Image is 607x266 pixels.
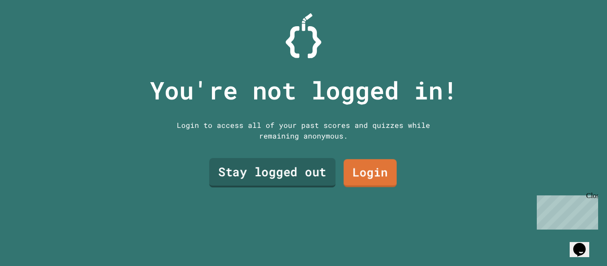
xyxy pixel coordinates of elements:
a: Login [343,159,396,187]
a: Stay logged out [209,158,335,187]
iframe: chat widget [533,192,598,230]
p: You're not logged in! [150,72,458,109]
div: Chat with us now!Close [4,4,61,56]
img: Logo.svg [286,13,321,58]
div: Login to access all of your past scores and quizzes while remaining anonymous. [170,120,437,141]
iframe: chat widget [570,230,598,257]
